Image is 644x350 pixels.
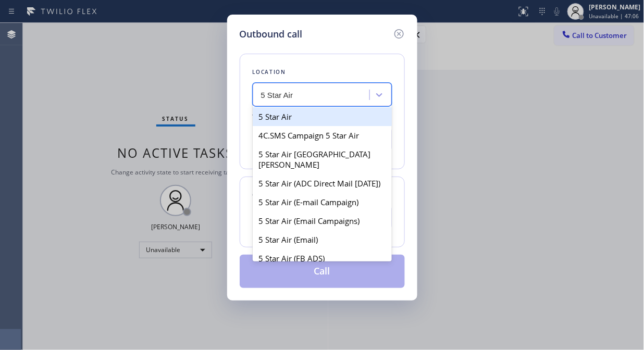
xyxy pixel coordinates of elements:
div: 5 Star Air [GEOGRAPHIC_DATA][PERSON_NAME] [253,145,392,174]
div: 5 Star Air (Email) [253,230,392,249]
button: Call [240,255,405,288]
div: 5 Star Air [253,107,392,126]
div: 4C.SMS Campaign 5 Star Air [253,126,392,145]
div: 5 Star Air (FB ADS) [253,249,392,268]
div: 5 Star Air (E-mail Campaign) [253,193,392,211]
div: 5 Star Air (Email Campaigns) [253,211,392,230]
div: Location [253,67,392,78]
div: 5 Star Air (ADC Direct Mail [DATE]) [253,174,392,193]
